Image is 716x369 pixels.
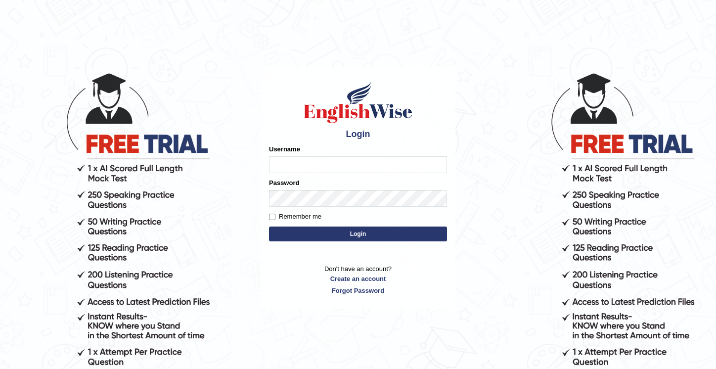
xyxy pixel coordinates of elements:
[269,227,447,241] button: Login
[269,264,447,295] p: Don't have an account?
[269,274,447,283] a: Create an account
[269,130,447,139] h4: Login
[269,178,299,187] label: Password
[269,214,275,220] input: Remember me
[269,212,321,222] label: Remember me
[302,80,414,125] img: Logo of English Wise sign in for intelligent practice with AI
[269,144,300,154] label: Username
[269,286,447,295] a: Forgot Password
